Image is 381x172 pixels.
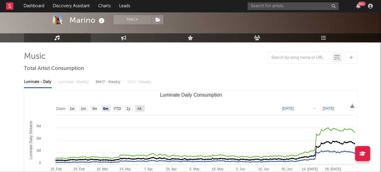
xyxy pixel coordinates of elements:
text: 21. Apr [166,167,177,171]
text: 10. Mar [96,167,108,171]
text: 6m [103,107,108,111]
text: 28. [DATE] [325,167,341,171]
text: Zoom [56,107,65,111]
button: 99+ [356,4,360,8]
text: 1m [81,107,86,111]
text: 10. Feb [50,167,62,171]
text: 24. Feb [73,167,85,171]
div: 99 + [358,2,366,6]
text: 3m [92,107,97,111]
text: 3M [36,124,41,128]
text: 24. Mar [119,167,131,171]
text: 1y [126,107,130,111]
text: 5. May [189,167,200,171]
text: 30. Jun [281,167,292,171]
text: 16. Jun [258,167,269,171]
text: Luminate Daily Consumption [160,92,222,98]
div: Luminate - Daily [24,77,52,87]
text: 14. [DATE] [302,167,318,171]
text: 2. Jun [236,167,245,171]
text: 0 [39,161,41,164]
text: 1M [36,149,41,152]
text: 2M [36,137,41,140]
text: 19. May [212,167,224,171]
div: Marino [69,15,106,25]
text: [DATE] [282,106,294,111]
text: Luminate Daily Streams [28,121,33,159]
text: 1w [70,107,75,111]
text: 7. Apr [144,167,153,171]
text: All [137,107,141,111]
span: Total Artist Consumption [24,65,84,72]
input: Search by song name or URL [268,55,332,60]
input: Search for artists [248,2,339,10]
div: BMAT - Weekly [96,77,122,87]
text: YTD [113,107,121,111]
button: Track [114,15,152,24]
text: [DATE] [323,106,334,111]
text: → [312,106,316,111]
